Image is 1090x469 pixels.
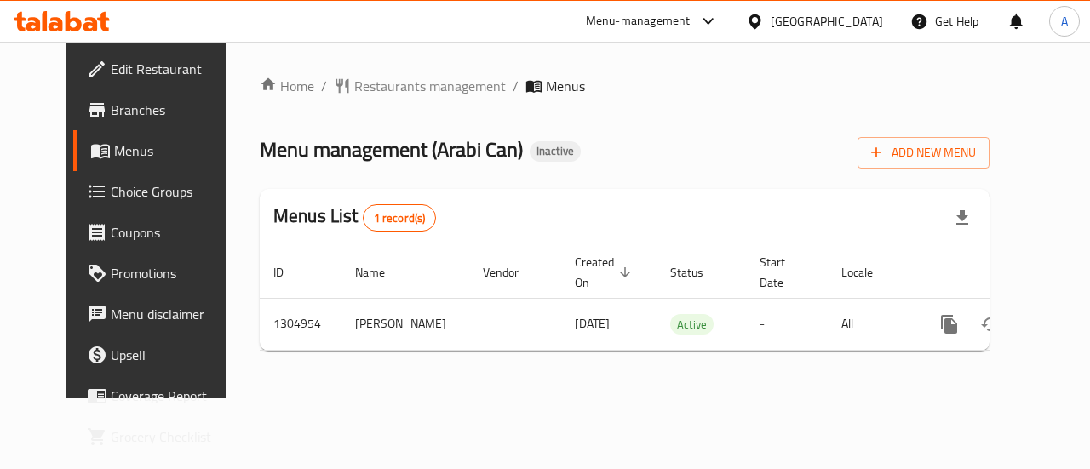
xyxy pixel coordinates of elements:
[111,100,235,120] span: Branches
[858,137,990,169] button: Add New Menu
[260,130,523,169] span: Menu management ( Arabi Can )
[273,262,306,283] span: ID
[73,130,249,171] a: Menus
[260,76,990,96] nav: breadcrumb
[354,76,506,96] span: Restaurants management
[586,11,691,31] div: Menu-management
[73,212,249,253] a: Coupons
[73,49,249,89] a: Edit Restaurant
[546,76,585,96] span: Menus
[670,314,714,335] div: Active
[260,298,341,350] td: 1304954
[111,345,235,365] span: Upsell
[364,210,436,226] span: 1 record(s)
[111,181,235,202] span: Choice Groups
[111,59,235,79] span: Edit Restaurant
[530,144,581,158] span: Inactive
[111,222,235,243] span: Coupons
[1061,12,1068,31] span: A
[114,140,235,161] span: Menus
[321,76,327,96] li: /
[273,203,436,232] h2: Menus List
[871,142,976,163] span: Add New Menu
[73,335,249,375] a: Upsell
[341,298,469,350] td: [PERSON_NAME]
[355,262,407,283] span: Name
[111,263,235,283] span: Promotions
[334,76,506,96] a: Restaurants management
[111,426,235,447] span: Grocery Checklist
[73,253,249,294] a: Promotions
[73,294,249,335] a: Menu disclaimer
[841,262,895,283] span: Locale
[260,76,314,96] a: Home
[575,252,636,293] span: Created On
[760,252,807,293] span: Start Date
[513,76,519,96] li: /
[771,12,883,31] div: [GEOGRAPHIC_DATA]
[746,298,828,350] td: -
[828,298,915,350] td: All
[970,304,1011,345] button: Change Status
[942,197,983,238] div: Export file
[73,375,249,416] a: Coverage Report
[111,386,235,406] span: Coverage Report
[111,304,235,324] span: Menu disclaimer
[670,315,714,335] span: Active
[670,262,726,283] span: Status
[530,141,581,162] div: Inactive
[483,262,541,283] span: Vendor
[929,304,970,345] button: more
[73,171,249,212] a: Choice Groups
[363,204,437,232] div: Total records count
[73,89,249,130] a: Branches
[73,416,249,457] a: Grocery Checklist
[575,312,610,335] span: [DATE]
